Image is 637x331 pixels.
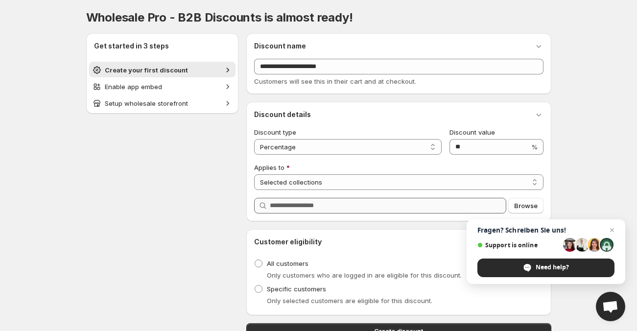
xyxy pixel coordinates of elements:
[536,263,569,272] span: Need help?
[254,110,311,119] h3: Discount details
[105,99,188,107] span: Setup wholesale storefront
[105,66,188,74] span: Create your first discount
[267,285,326,293] span: Specific customers
[449,128,495,136] span: Discount value
[596,292,625,321] a: Open chat
[254,237,322,247] h3: Customer eligibility
[105,83,162,91] span: Enable app embed
[86,10,551,25] h1: Wholesale Pro - B2B Discounts is almost ready!
[477,226,614,234] span: Fragen? Schreiben Sie uns!
[267,260,308,267] span: All customers
[477,241,560,249] span: Support is online
[267,271,462,279] span: Only customers who are logged in are eligible for this discount.
[254,77,416,85] span: Customers will see this in their cart and at checkout.
[508,198,543,213] button: Browse
[254,128,296,136] span: Discount type
[531,143,538,151] span: %
[94,41,231,51] h2: Get started in 3 steps
[477,259,614,277] span: Need help?
[254,164,284,171] span: Applies to
[514,201,538,211] span: Browse
[254,41,306,51] h3: Discount name
[267,297,432,305] span: Only selected customers are eligible for this discount.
